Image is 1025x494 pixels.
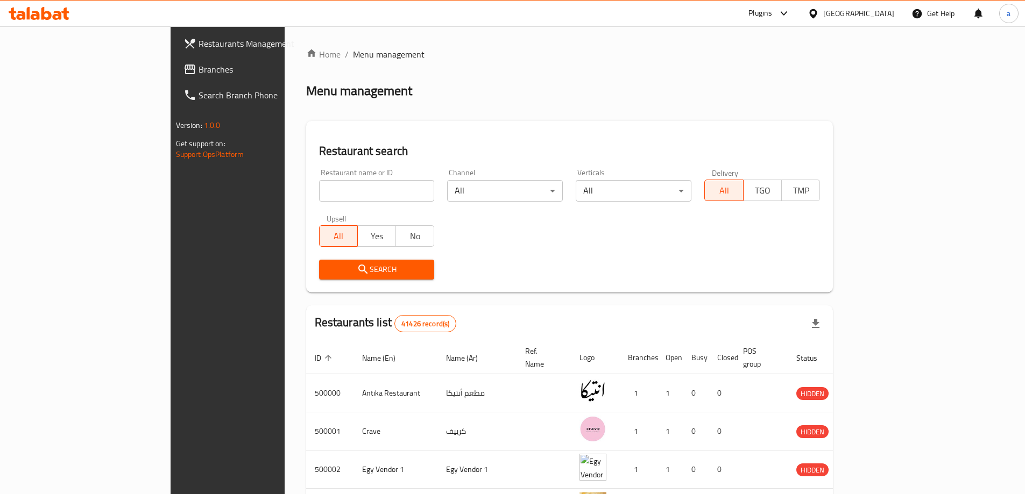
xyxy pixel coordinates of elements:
span: a [1007,8,1010,19]
button: Yes [357,225,396,247]
label: Upsell [327,214,347,222]
span: Status [796,352,831,364]
div: All [576,180,691,202]
td: Crave [354,412,437,450]
img: Egy Vendor 1 [579,454,606,481]
td: 1 [657,412,683,450]
button: TMP [781,180,820,201]
span: All [709,183,739,198]
button: No [395,225,434,247]
div: HIDDEN [796,387,829,400]
td: كرييف [437,412,517,450]
span: HIDDEN [796,464,829,476]
h2: Restaurants list [315,314,457,332]
button: Search [319,260,435,280]
h2: Menu management [306,82,412,99]
td: 1 [619,412,657,450]
span: HIDDEN [796,426,829,438]
button: All [319,225,358,247]
td: مطعم أنتيكا [437,374,517,412]
li: / [345,48,349,61]
div: Total records count [394,315,456,332]
a: Search Branch Phone [175,82,342,108]
nav: breadcrumb [306,48,833,61]
span: Name (En) [362,352,409,364]
span: HIDDEN [796,388,829,400]
th: Logo [571,341,619,374]
td: 0 [683,450,709,489]
img: Crave [579,416,606,442]
span: Name (Ar) [446,352,492,364]
th: Busy [683,341,709,374]
td: 0 [709,374,734,412]
td: 0 [709,450,734,489]
span: Get support on: [176,137,225,151]
span: 1.0.0 [204,118,221,132]
span: All [324,228,354,244]
div: Plugins [748,7,772,20]
td: 0 [683,374,709,412]
td: 0 [683,412,709,450]
span: ID [315,352,335,364]
span: Restaurants Management [199,37,333,50]
th: Open [657,341,683,374]
img: Antika Restaurant [579,377,606,404]
button: TGO [743,180,782,201]
span: Version: [176,118,202,132]
div: Export file [803,311,829,337]
td: 0 [709,412,734,450]
span: Ref. Name [525,345,558,370]
span: TMP [786,183,816,198]
a: Restaurants Management [175,31,342,56]
span: No [400,228,430,244]
td: Antika Restaurant [354,374,437,412]
span: Search [328,263,426,276]
div: [GEOGRAPHIC_DATA] [823,8,894,19]
span: TGO [748,183,777,198]
th: Closed [709,341,734,374]
td: 1 [619,374,657,412]
td: 1 [657,374,683,412]
label: Delivery [712,169,739,176]
button: All [704,180,743,201]
input: Search for restaurant name or ID.. [319,180,435,202]
td: 1 [619,450,657,489]
td: Egy Vendor 1 [354,450,437,489]
span: Menu management [353,48,425,61]
span: Search Branch Phone [199,89,333,102]
div: All [447,180,563,202]
td: Egy Vendor 1 [437,450,517,489]
a: Branches [175,56,342,82]
span: Branches [199,63,333,76]
span: 41426 record(s) [395,319,456,329]
span: POS group [743,345,775,370]
a: Support.OpsPlatform [176,147,244,161]
h2: Restaurant search [319,143,821,159]
span: Yes [362,228,392,244]
td: 1 [657,450,683,489]
th: Branches [619,341,657,374]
